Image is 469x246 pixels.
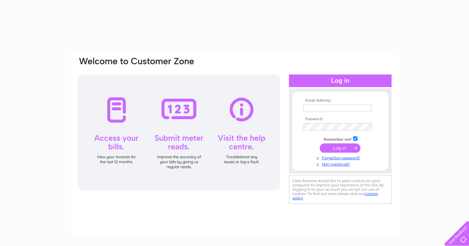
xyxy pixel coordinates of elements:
[293,191,378,200] a: cookies policy
[302,135,379,142] td: Remember me?
[302,117,379,122] th: Password:
[320,143,360,153] input: Submit
[304,154,379,161] a: Forgotten password?
[302,98,379,103] th: Email Address:
[304,161,379,167] a: Not registered?
[289,175,392,204] div: Clear Business would like to place cookies on your computer to improve your experience of the sit...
